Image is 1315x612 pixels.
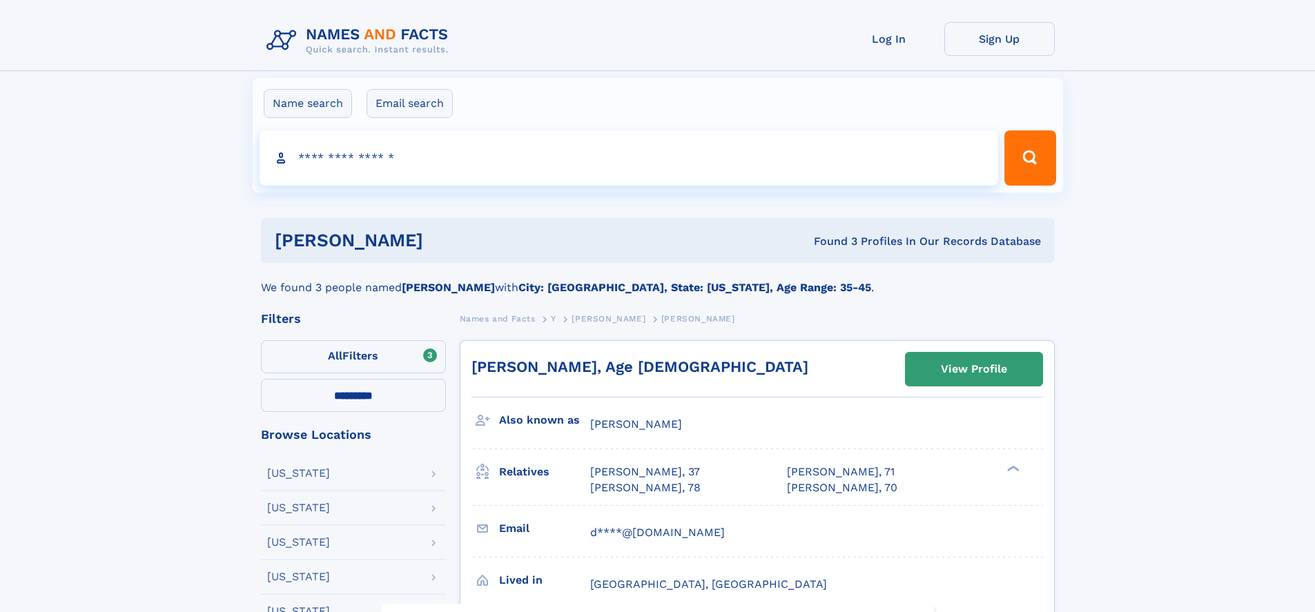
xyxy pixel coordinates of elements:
label: Filters [261,340,446,373]
div: [US_STATE] [267,571,330,582]
span: [PERSON_NAME] [572,314,645,324]
a: Sign Up [944,22,1055,56]
h3: Email [499,517,590,540]
a: [PERSON_NAME], 37 [590,464,700,480]
div: [US_STATE] [267,468,330,479]
div: ❯ [1004,464,1020,473]
a: Names and Facts [460,310,536,327]
h3: Relatives [499,460,590,484]
input: search input [260,130,999,186]
button: Search Button [1004,130,1055,186]
div: Browse Locations [261,428,446,441]
a: Log In [834,22,944,56]
a: [PERSON_NAME], 71 [787,464,895,480]
a: View Profile [906,353,1042,386]
div: [US_STATE] [267,502,330,513]
label: Name search [264,89,352,118]
label: Email search [367,89,453,118]
a: [PERSON_NAME], Age [DEMOGRAPHIC_DATA] [471,358,808,375]
h3: Also known as [499,408,590,432]
a: [PERSON_NAME] [572,310,645,327]
b: [PERSON_NAME] [402,281,495,294]
img: Logo Names and Facts [261,22,460,59]
div: We found 3 people named with . [261,263,1055,296]
h1: [PERSON_NAME] [275,232,618,249]
span: All [328,349,342,362]
div: Filters [261,313,446,325]
div: [US_STATE] [267,537,330,548]
span: [PERSON_NAME] [661,314,735,324]
div: Found 3 Profiles In Our Records Database [618,234,1041,249]
div: View Profile [941,353,1007,385]
b: City: [GEOGRAPHIC_DATA], State: [US_STATE], Age Range: 35-45 [518,281,871,294]
span: Y [551,314,556,324]
span: [PERSON_NAME] [590,417,682,431]
a: [PERSON_NAME], 78 [590,480,701,495]
a: Y [551,310,556,327]
span: [GEOGRAPHIC_DATA], [GEOGRAPHIC_DATA] [590,578,827,591]
h3: Lived in [499,569,590,592]
a: [PERSON_NAME], 70 [787,480,897,495]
